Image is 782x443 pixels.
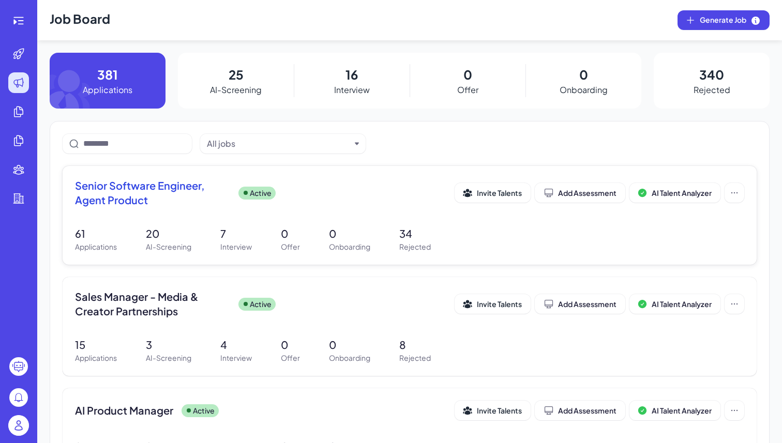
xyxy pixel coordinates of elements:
button: AI Talent Analyzer [629,401,720,420]
p: Active [193,405,215,416]
span: AI Talent Analyzer [652,188,712,197]
div: All jobs [207,138,235,150]
p: 8 [399,337,431,353]
p: 0 [463,65,472,84]
p: Offer [281,353,300,363]
div: Add Assessment [544,299,616,309]
p: 16 [345,65,358,84]
span: AI Talent Analyzer [652,299,712,309]
button: Generate Job [678,10,770,30]
p: Onboarding [560,84,608,96]
p: Interview [334,84,370,96]
p: Offer [281,241,300,252]
p: 0 [579,65,588,84]
button: AI Talent Analyzer [629,294,720,314]
p: AI-Screening [146,353,191,363]
p: Applications [75,241,117,252]
p: Interview [220,241,252,252]
span: Invite Talents [477,188,522,197]
p: 61 [75,226,117,241]
p: Interview [220,353,252,363]
p: Rejected [399,353,431,363]
p: 0 [281,337,300,353]
button: Invite Talents [455,294,531,314]
p: AI-Screening [146,241,191,252]
span: Invite Talents [477,299,522,309]
p: Onboarding [329,353,370,363]
div: Add Assessment [544,188,616,198]
span: Senior Software Engineer, Agent Product [75,178,230,207]
p: 3 [146,337,191,353]
p: Offer [457,84,478,96]
button: All jobs [207,138,351,150]
span: Generate Job [700,14,761,26]
p: 20 [146,226,191,241]
button: Invite Talents [455,183,531,203]
p: 25 [229,65,244,84]
p: 4 [220,337,252,353]
p: 34 [399,226,431,241]
button: Add Assessment [535,401,625,420]
p: 0 [281,226,300,241]
p: 0 [329,337,370,353]
p: 15 [75,337,117,353]
p: 7 [220,226,252,241]
p: Active [250,188,272,198]
button: Invite Talents [455,401,531,420]
span: AI Product Manager [75,403,173,418]
span: AI Talent Analyzer [652,406,712,415]
span: Invite Talents [477,406,522,415]
p: Onboarding [329,241,370,252]
button: Add Assessment [535,294,625,314]
p: 0 [329,226,370,241]
button: AI Talent Analyzer [629,183,720,203]
button: Add Assessment [535,183,625,203]
div: Add Assessment [544,405,616,416]
span: Sales Manager - Media & Creator Partnerships [75,289,230,318]
p: Rejected [694,84,730,96]
p: Active [250,299,272,310]
p: AI-Screening [210,84,262,96]
p: Rejected [399,241,431,252]
img: user_logo.png [8,415,29,436]
p: Applications [75,353,117,363]
p: 340 [699,65,724,84]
